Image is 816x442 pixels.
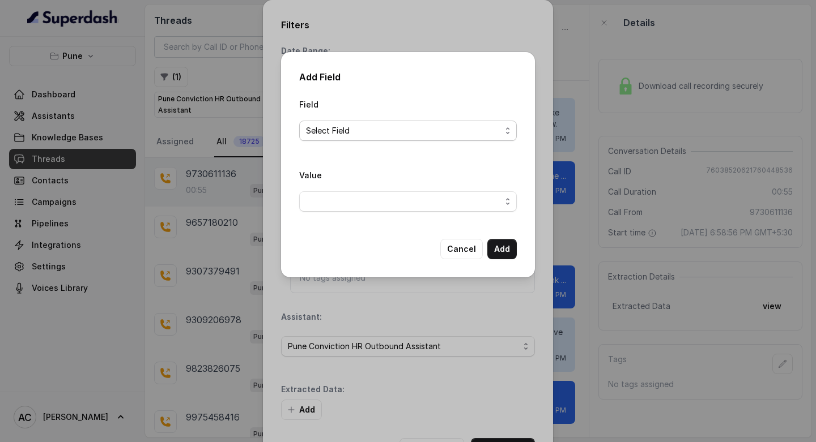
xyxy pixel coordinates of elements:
[440,239,483,259] button: Cancel
[299,170,322,180] label: Value
[299,100,318,109] label: Field
[299,121,517,141] button: Select Field
[487,239,517,259] button: Add
[299,70,517,84] h2: Add Field
[306,124,501,138] span: Select Field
